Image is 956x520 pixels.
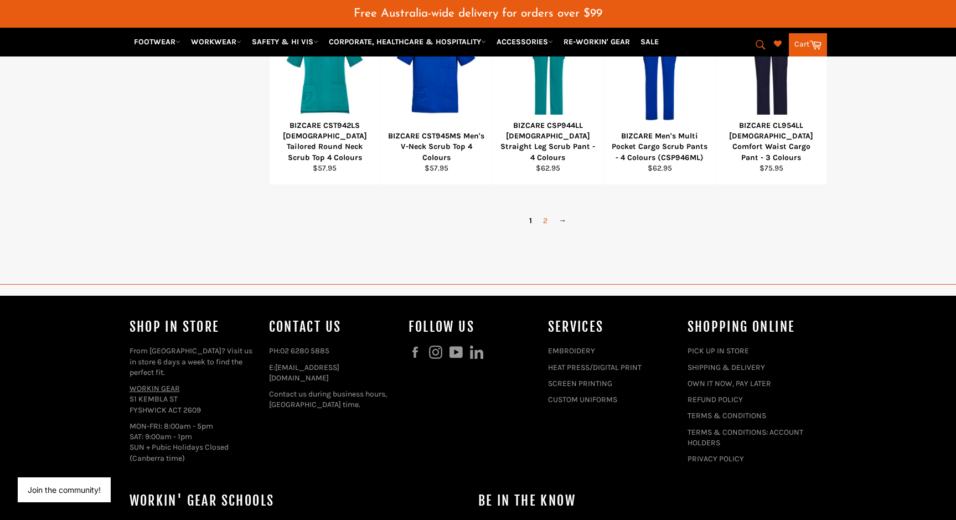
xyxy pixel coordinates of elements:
[499,120,597,163] div: BIZCARE CSP944LL [DEMOGRAPHIC_DATA] Straight Leg Scrub Pant - 4 Colours
[553,213,572,229] a: →
[187,32,246,52] a: WORKWEAR
[28,485,101,495] button: Join the community!
[548,346,595,356] a: EMBROIDERY
[548,318,676,336] h4: services
[130,346,258,378] p: From [GEOGRAPHIC_DATA]? Visit us in store 6 days a week to find the perfect fit.
[130,492,467,510] h4: WORKIN' GEAR SCHOOLS
[722,120,820,163] div: BIZCARE CL954LL [DEMOGRAPHIC_DATA] Comfort Waist Cargo Pant - 3 Colours
[247,32,323,52] a: SAFETY & HI VIS
[688,411,766,420] a: TERMS & CONDITIONS
[559,32,634,52] a: RE-WORKIN' GEAR
[688,363,765,372] a: SHIPPING & DELIVERY
[269,346,397,356] p: PH:
[548,363,642,372] a: HEAT PRESS/DIGITAL PRINT
[269,362,397,384] p: E:
[269,389,397,410] p: Contact us during business hours, [GEOGRAPHIC_DATA] time.
[269,363,339,383] a: [EMAIL_ADDRESS][DOMAIN_NAME]
[130,32,185,52] a: FOOTWEAR
[688,428,803,447] a: TERMS & CONDITIONS: ACCOUNT HOLDERS
[130,383,258,415] p: 51 KEMBLA ST FYSHWICK ACT 2609
[354,8,602,19] span: Free Australia-wide delivery for orders over $99
[130,421,258,464] p: MON-FRI: 8:00am - 5pm SAT: 9:00am - 1pm SUN + Pubic Holidays Closed (Canberra time)
[688,454,744,464] a: PRIVACY POLICY
[524,213,538,229] span: 1
[538,213,553,229] a: 2
[324,32,490,52] a: CORPORATE, HEALTHCARE & HOSPITALITY
[478,492,816,510] h4: Be in the know
[688,379,771,388] a: OWN IT NOW, PAY LATER
[636,32,663,52] a: SALE
[688,318,816,336] h4: SHOPPING ONLINE
[611,131,709,163] div: BIZCARE Men's Multi Pocket Cargo Scrub Pants - 4 Colours (CSP946ML)
[789,33,827,56] a: Cart
[688,395,743,404] a: REFUND POLICY
[276,120,374,163] div: BIZCARE CST942LS [DEMOGRAPHIC_DATA] Tailored Round Neck Scrub Top 4 Colours
[548,379,612,388] a: SCREEN PRINTING
[688,346,749,356] a: PICK UP IN STORE
[280,346,329,356] a: 02 6280 5885
[492,32,557,52] a: ACCESSORIES
[130,318,258,336] h4: Shop In Store
[130,384,180,393] a: WORKIN GEAR
[548,395,617,404] a: CUSTOM UNIFORMS
[269,318,397,336] h4: Contact Us
[409,318,537,336] h4: Follow us
[388,131,485,163] div: BIZCARE CST945MS Men's V-Neck Scrub Top 4 Colours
